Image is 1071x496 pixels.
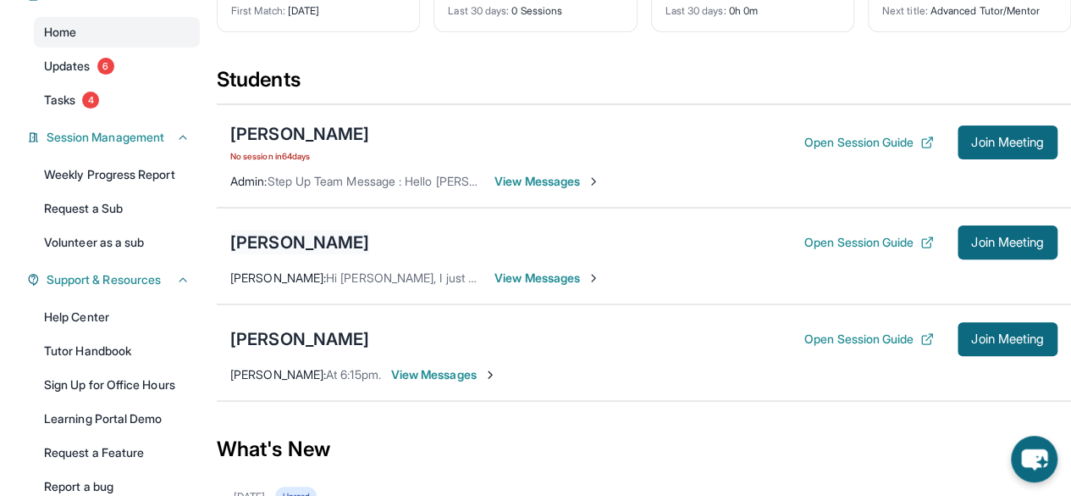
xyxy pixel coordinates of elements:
[230,270,326,285] span: [PERSON_NAME] :
[40,129,190,146] button: Session Management
[34,302,200,332] a: Help Center
[34,159,200,190] a: Weekly Progress Report
[587,271,600,285] img: Chevron-Right
[230,231,369,254] div: [PERSON_NAME]
[230,149,369,163] span: No session in 64 days
[217,66,1071,103] div: Students
[448,4,509,17] span: Last 30 days :
[971,334,1044,344] span: Join Meeting
[230,174,267,188] span: Admin :
[34,17,200,47] a: Home
[483,368,497,382] img: Chevron-Right
[958,125,1057,159] button: Join Meeting
[804,134,934,151] button: Open Session Guide
[326,270,799,285] span: Hi [PERSON_NAME], I just wanted to send a reminder for our first session in 20 minutes!
[40,271,190,288] button: Support & Resources
[804,234,934,251] button: Open Session Guide
[34,193,200,224] a: Request a Sub
[44,24,76,41] span: Home
[971,237,1044,248] span: Join Meeting
[217,412,1071,487] div: What's New
[44,92,75,109] span: Tasks
[326,367,381,382] span: At 6:15pm.
[494,270,600,287] span: View Messages
[587,175,600,188] img: Chevron-Right
[47,271,161,288] span: Support & Resources
[34,85,200,115] a: Tasks4
[958,322,1057,356] button: Join Meeting
[82,92,99,109] span: 4
[34,370,200,400] a: Sign Up for Office Hours
[231,4,285,17] span: First Match :
[230,327,369,351] div: [PERSON_NAME]
[230,122,369,146] div: [PERSON_NAME]
[34,51,200,81] a: Updates6
[97,58,114,75] span: 6
[958,226,1057,259] button: Join Meeting
[494,173,600,190] span: View Messages
[230,367,326,382] span: [PERSON_NAME] :
[44,58,91,75] span: Updates
[34,336,200,366] a: Tutor Handbook
[1011,436,1057,482] button: chat-button
[882,4,928,17] span: Next title :
[391,366,497,383] span: View Messages
[34,404,200,434] a: Learning Portal Demo
[804,331,934,348] button: Open Session Guide
[34,227,200,258] a: Volunteer as a sub
[665,4,726,17] span: Last 30 days :
[47,129,164,146] span: Session Management
[34,437,200,468] a: Request a Feature
[971,137,1044,148] span: Join Meeting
